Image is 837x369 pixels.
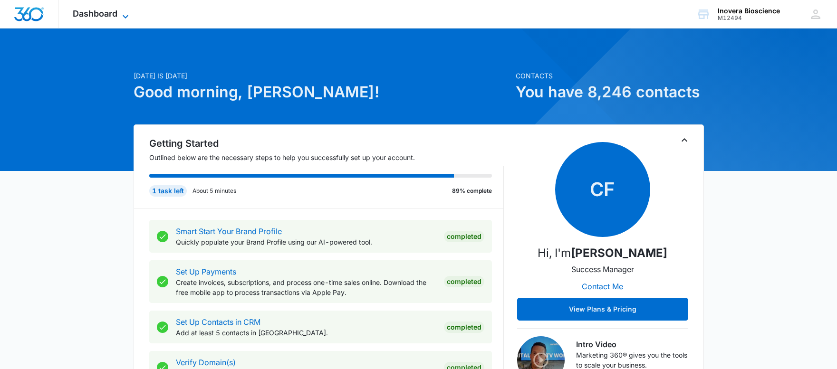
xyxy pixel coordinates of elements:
[572,275,633,298] button: Contact Me
[176,328,436,338] p: Add at least 5 contacts in [GEOGRAPHIC_DATA].
[444,231,484,242] div: Completed
[176,277,436,297] p: Create invoices, subscriptions, and process one-time sales online. Download the free mobile app t...
[555,142,650,237] span: CF
[571,246,667,260] strong: [PERSON_NAME]
[679,134,690,146] button: Toggle Collapse
[176,358,236,367] a: Verify Domain(s)
[176,237,436,247] p: Quickly populate your Brand Profile using our AI-powered tool.
[452,187,492,195] p: 89% complete
[516,71,704,81] p: Contacts
[516,81,704,104] h1: You have 8,246 contacts
[517,298,688,321] button: View Plans & Pricing
[149,136,504,151] h2: Getting Started
[538,245,667,262] p: Hi, I'm
[134,71,510,81] p: [DATE] is [DATE]
[718,7,780,15] div: account name
[176,317,260,327] a: Set Up Contacts in CRM
[718,15,780,21] div: account id
[149,152,504,162] p: Outlined below are the necessary steps to help you successfully set up your account.
[149,185,187,197] div: 1 task left
[73,9,117,19] span: Dashboard
[134,81,510,104] h1: Good morning, [PERSON_NAME]!
[444,276,484,287] div: Completed
[192,187,236,195] p: About 5 minutes
[444,322,484,333] div: Completed
[176,267,236,276] a: Set Up Payments
[576,339,688,350] h3: Intro Video
[571,264,634,275] p: Success Manager
[176,227,282,236] a: Smart Start Your Brand Profile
